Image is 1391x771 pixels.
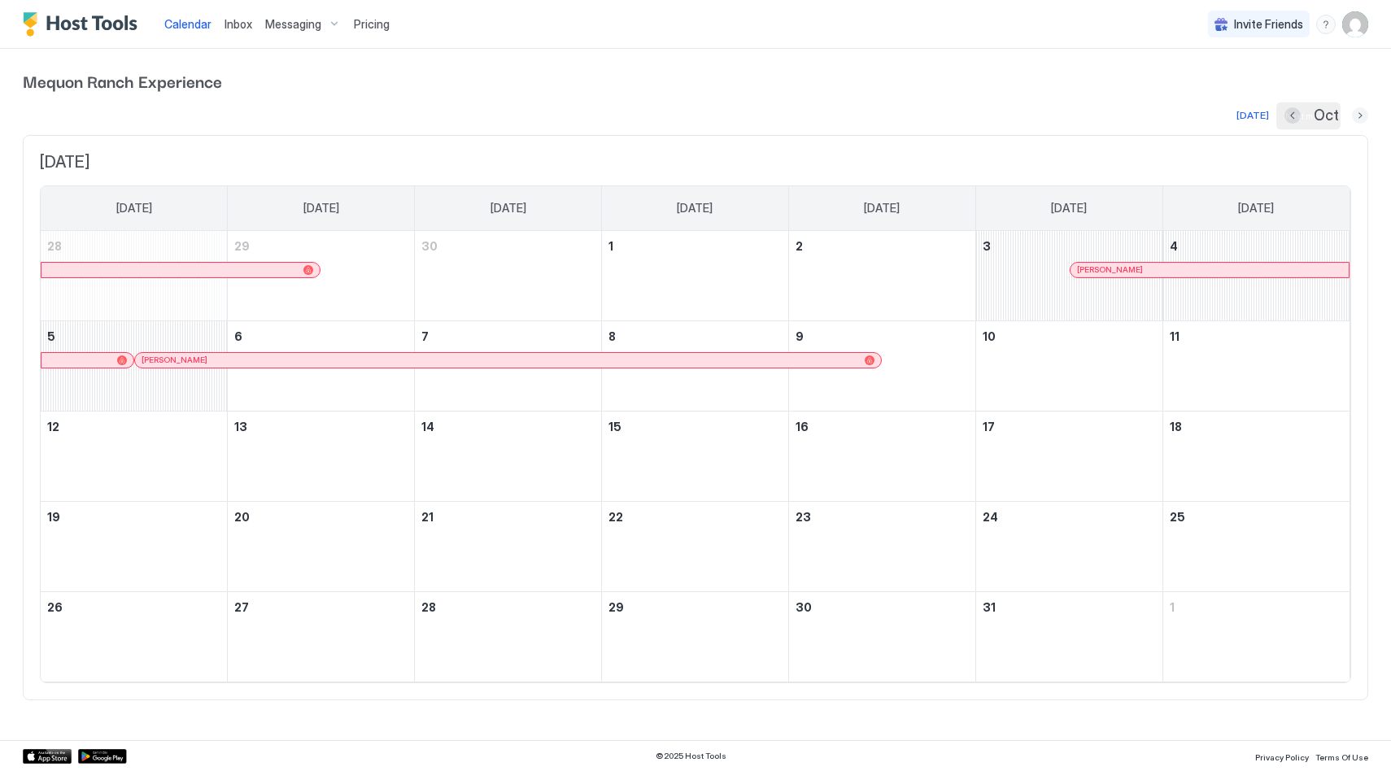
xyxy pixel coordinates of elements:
[1315,747,1368,764] a: Terms Of Use
[1163,502,1350,532] a: October 25, 2025
[789,502,975,532] a: October 23, 2025
[1163,231,1350,261] a: October 4, 2025
[789,412,975,442] a: October 16, 2025
[47,510,60,524] span: 19
[983,510,998,524] span: 24
[415,592,601,622] a: October 28, 2025
[796,510,811,524] span: 23
[602,231,788,261] a: October 1, 2025
[228,231,414,261] a: September 29, 2025
[228,321,414,351] a: October 6, 2025
[975,501,1162,591] td: October 24, 2025
[234,420,247,433] span: 13
[976,231,1162,261] a: October 3, 2025
[976,321,1162,351] a: October 10, 2025
[265,17,321,32] span: Messaging
[796,420,809,433] span: 16
[1316,15,1336,34] div: menu
[1163,412,1350,442] a: October 18, 2025
[1170,329,1180,343] span: 11
[789,321,975,351] a: October 9, 2025
[1170,600,1175,614] span: 1
[142,355,207,365] span: [PERSON_NAME]
[415,501,602,591] td: October 21, 2025
[796,600,812,614] span: 30
[1234,106,1271,125] button: [DATE]
[1255,752,1309,762] span: Privacy Policy
[41,501,228,591] td: October 19, 2025
[1170,239,1178,253] span: 4
[983,239,991,253] span: 3
[983,420,995,433] span: 17
[415,321,601,351] a: October 7, 2025
[228,501,415,591] td: October 20, 2025
[228,412,414,442] a: October 13, 2025
[234,600,249,614] span: 27
[41,320,228,411] td: October 5, 2025
[78,749,127,764] div: Google Play Store
[164,17,211,31] span: Calendar
[602,592,788,622] a: October 29, 2025
[656,751,726,761] span: © 2025 Host Tools
[1162,411,1350,501] td: October 18, 2025
[415,231,601,261] a: September 30, 2025
[1236,108,1269,123] div: [DATE]
[796,239,803,253] span: 2
[116,201,152,216] span: [DATE]
[100,186,168,230] a: Sunday
[1051,201,1087,216] span: [DATE]
[602,591,789,682] td: October 29, 2025
[23,12,145,37] div: Host Tools Logo
[225,15,252,33] a: Inbox
[608,510,623,524] span: 22
[602,501,789,591] td: October 22, 2025
[983,600,996,614] span: 31
[1162,501,1350,591] td: October 25, 2025
[1238,201,1274,216] span: [DATE]
[608,329,616,343] span: 8
[421,510,434,524] span: 21
[1342,11,1368,37] div: User profile
[975,411,1162,501] td: October 17, 2025
[788,320,975,411] td: October 9, 2025
[848,186,916,230] a: Thursday
[164,15,211,33] a: Calendar
[602,320,789,411] td: October 8, 2025
[41,502,227,532] a: October 19, 2025
[976,592,1162,622] a: October 31, 2025
[41,231,227,261] a: September 28, 2025
[415,591,602,682] td: October 28, 2025
[421,239,438,253] span: 30
[1170,510,1185,524] span: 25
[602,321,788,351] a: October 8, 2025
[474,186,543,230] a: Tuesday
[421,420,434,433] span: 14
[41,412,227,442] a: October 12, 2025
[976,502,1162,532] a: October 24, 2025
[415,412,601,442] a: October 14, 2025
[228,591,415,682] td: October 27, 2025
[1163,321,1350,351] a: October 11, 2025
[789,231,975,261] a: October 2, 2025
[225,17,252,31] span: Inbox
[41,231,228,321] td: September 28, 2025
[1222,186,1290,230] a: Saturday
[228,320,415,411] td: October 6, 2025
[788,501,975,591] td: October 23, 2025
[796,329,804,343] span: 9
[415,502,601,532] a: October 21, 2025
[661,186,729,230] a: Wednesday
[234,239,250,253] span: 29
[228,231,415,321] td: September 29, 2025
[976,412,1162,442] a: October 17, 2025
[1352,107,1368,124] button: Next month
[1162,320,1350,411] td: October 11, 2025
[303,201,339,216] span: [DATE]
[1162,231,1350,321] td: October 4, 2025
[23,68,1368,93] span: Mequon Ranch Experience
[415,320,602,411] td: October 7, 2025
[1162,591,1350,682] td: November 1, 2025
[47,420,59,433] span: 12
[47,600,63,614] span: 26
[228,592,414,622] a: October 27, 2025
